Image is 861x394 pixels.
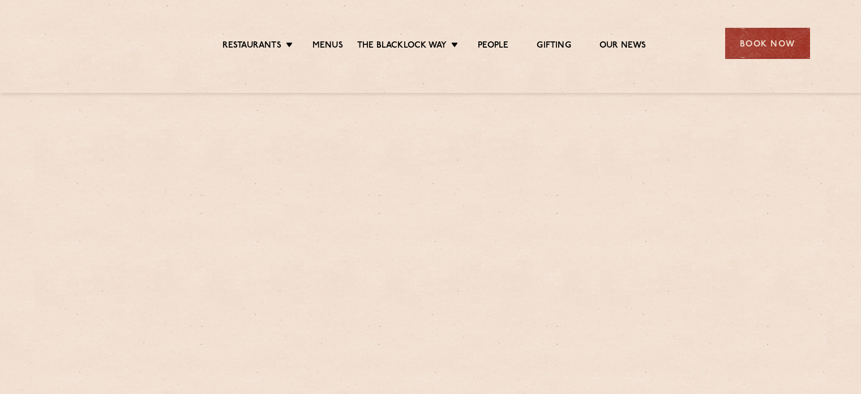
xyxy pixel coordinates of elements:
[52,11,149,76] img: svg%3E
[725,28,810,59] div: Book Now
[478,40,508,53] a: People
[599,40,646,53] a: Our News
[357,40,447,53] a: The Blacklock Way
[312,40,343,53] a: Menus
[222,40,281,53] a: Restaurants
[537,40,571,53] a: Gifting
